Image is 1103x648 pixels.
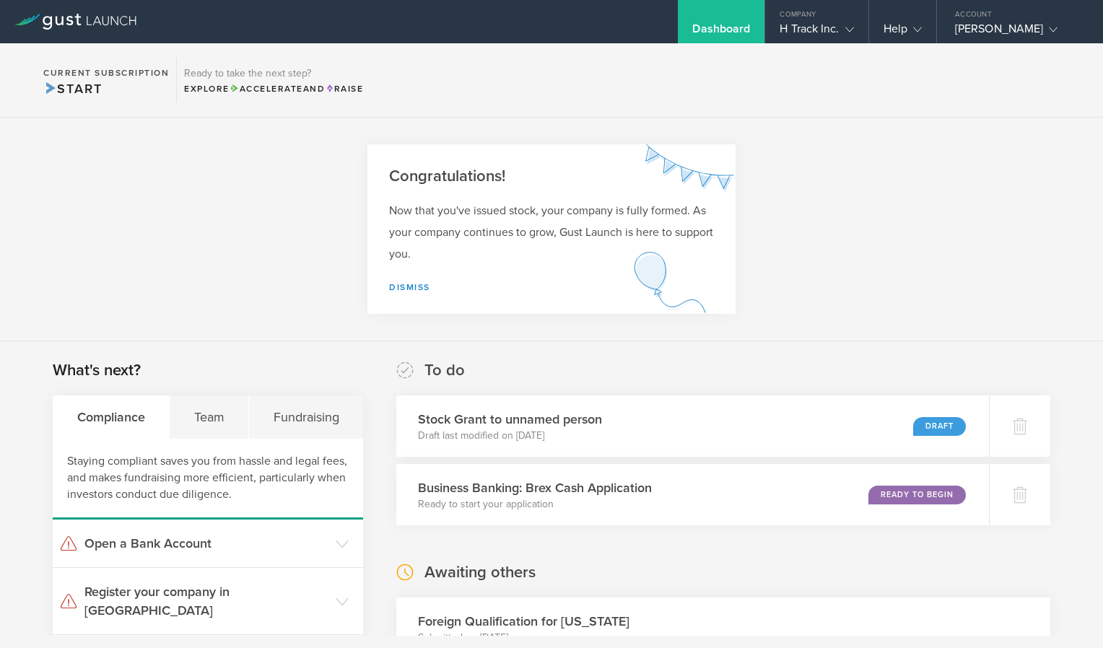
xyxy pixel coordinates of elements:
a: Dismiss [389,282,430,292]
h3: Business Banking: Brex Cash Application [418,478,652,497]
div: Dashboard [692,22,750,43]
div: Stock Grant to unnamed personDraft last modified on [DATE]Draft [396,395,989,457]
p: Now that you've issued stock, your company is fully formed. As your company continues to grow, Gu... [389,200,714,265]
h2: Current Subscription [43,69,169,77]
div: Ready to Begin [868,486,966,504]
div: H Track Inc. [780,22,853,43]
div: Business Banking: Brex Cash ApplicationReady to start your applicationReady to Begin [396,464,989,525]
h2: What's next? [53,360,141,381]
div: Compliance [53,395,170,439]
span: and [230,84,326,94]
div: [PERSON_NAME] [955,22,1078,43]
p: Ready to start your application [418,497,652,512]
div: Draft [913,417,966,436]
h2: To do [424,360,465,381]
h2: Congratulations! [389,166,714,187]
div: Help [884,22,922,43]
span: Start [43,81,102,97]
span: Raise [325,84,363,94]
span: Accelerate [230,84,303,94]
p: Submitted on [DATE] [418,631,629,645]
div: Fundraising [249,395,363,439]
h3: Stock Grant to unnamed person [418,410,602,429]
p: Draft last modified on [DATE] [418,429,602,443]
div: Staying compliant saves you from hassle and legal fees, and makes fundraising more efficient, par... [53,439,363,520]
h3: Foreign Qualification for [US_STATE] [418,612,629,631]
div: Ready to take the next step?ExploreAccelerateandRaise [176,58,370,102]
iframe: Chat Widget [1031,579,1103,648]
div: Team [170,395,249,439]
h3: Open a Bank Account [84,534,328,553]
h3: Ready to take the next step? [184,69,363,79]
h2: Awaiting others [424,562,536,583]
div: Explore [184,82,363,95]
h3: Register your company in [GEOGRAPHIC_DATA] [84,582,328,620]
